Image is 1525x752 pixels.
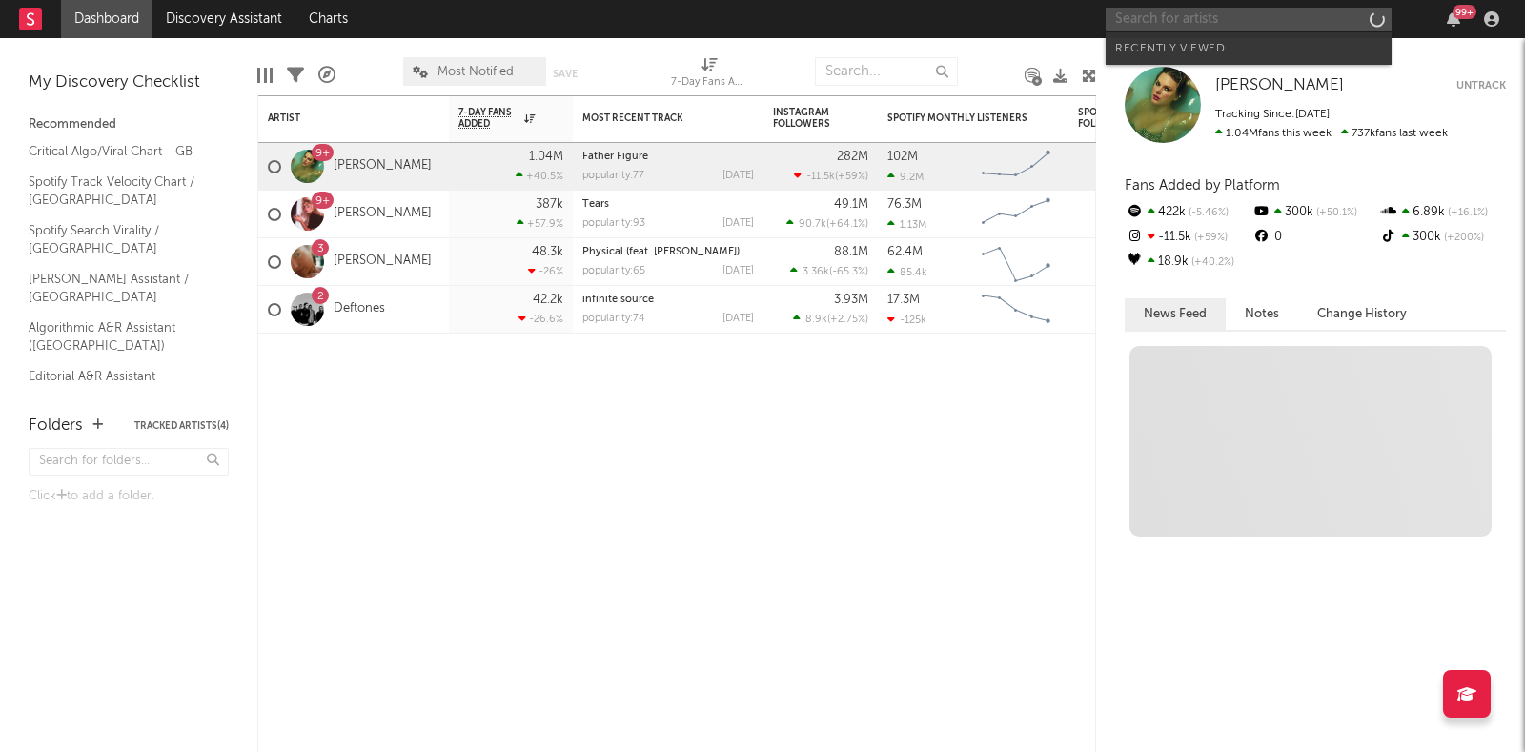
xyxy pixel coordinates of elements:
button: Change History [1298,298,1426,330]
div: 387k [536,198,563,211]
div: -125k [887,314,926,326]
a: [PERSON_NAME] [334,158,432,174]
span: +200 % [1441,233,1484,243]
div: infinite source [582,295,754,305]
div: 300k [1379,225,1506,250]
div: 282M [837,151,868,163]
div: -26.6 % [518,313,563,325]
div: Recently Viewed [1115,37,1382,60]
div: popularity: 77 [582,171,644,181]
div: 1.04M [529,151,563,163]
div: Father Figure [582,152,754,162]
span: +16.1 % [1445,208,1488,218]
div: ( ) [794,170,868,182]
div: 102M [887,151,918,163]
span: Most Notified [437,66,514,78]
span: +59 % [1191,233,1228,243]
span: +2.75 % [830,315,865,325]
a: [PERSON_NAME] [334,206,432,222]
div: popularity: 74 [582,314,645,324]
button: Notes [1226,298,1298,330]
a: Critical Algo/Viral Chart - GB [29,141,210,162]
div: Spotify Followers [1078,107,1145,130]
span: 3.36k [803,267,829,277]
span: -5.46 % [1186,208,1229,218]
a: Tears [582,199,609,210]
a: Spotify Search Virality / [GEOGRAPHIC_DATA] [29,220,210,259]
a: [PERSON_NAME] [1215,76,1344,95]
div: 7-Day Fans Added (7-Day Fans Added) [671,48,747,103]
button: 99+ [1447,11,1460,27]
button: Tracked Artists(4) [134,421,229,431]
input: Search for folders... [29,448,229,476]
svg: Chart title [973,238,1059,286]
a: Editorial A&R Assistant ([GEOGRAPHIC_DATA]) [29,366,210,405]
div: Instagram Followers [773,107,840,130]
a: Spotify Track Velocity Chart / [GEOGRAPHIC_DATA] [29,172,210,211]
span: -11.5k [806,172,835,182]
div: [DATE] [722,314,754,324]
a: Deftones [334,301,385,317]
div: 88.1M [834,246,868,258]
div: 85.4k [887,266,927,278]
a: Father Figure [582,152,648,162]
button: Save [553,69,578,79]
svg: Chart title [973,191,1059,238]
div: 300k [1251,200,1378,225]
a: [PERSON_NAME] Assistant / [GEOGRAPHIC_DATA] [29,269,210,308]
span: -65.3 % [832,267,865,277]
div: 62.4M [887,246,923,258]
div: +57.9 % [517,217,563,230]
div: [DATE] [722,218,754,229]
span: 737k fans last week [1215,128,1448,139]
div: -11.5k [1125,225,1251,250]
span: [PERSON_NAME] [1215,77,1344,93]
svg: Chart title [973,286,1059,334]
div: 18.9k [1125,250,1251,274]
span: 7-Day Fans Added [458,107,519,130]
div: A&R Pipeline [318,48,335,103]
div: Physical (feat. Troye Sivan) [582,247,754,257]
div: +40.5 % [516,170,563,182]
span: +40.2 % [1189,257,1234,268]
div: 17.3M [887,294,920,306]
div: 3.93M [834,294,868,306]
div: ( ) [790,265,868,277]
div: Tears [582,199,754,210]
div: ( ) [793,313,868,325]
div: [DATE] [722,171,754,181]
div: 49.1M [834,198,868,211]
div: ( ) [786,217,868,230]
div: [DATE] [722,266,754,276]
span: Tracking Since: [DATE] [1215,109,1330,120]
div: 76.3M [887,198,922,211]
a: infinite source [582,295,654,305]
div: 1.13M [887,218,926,231]
input: Search for artists [1106,8,1392,31]
div: 99 + [1453,5,1476,19]
div: Spotify Monthly Listeners [887,112,1030,124]
div: Filters [287,48,304,103]
span: Fans Added by Platform [1125,178,1280,193]
div: popularity: 93 [582,218,645,229]
span: +50.1 % [1313,208,1357,218]
button: News Feed [1125,298,1226,330]
button: Untrack [1456,76,1506,95]
div: Artist [268,112,411,124]
div: 422k [1125,200,1251,225]
span: 8.9k [805,315,827,325]
svg: Chart title [973,143,1059,191]
div: My Discovery Checklist [29,71,229,94]
a: Algorithmic A&R Assistant ([GEOGRAPHIC_DATA]) [29,317,210,356]
div: Recommended [29,113,229,136]
div: 0 [1251,225,1378,250]
span: +59 % [838,172,865,182]
div: Folders [29,415,83,437]
div: 6.89k [1379,200,1506,225]
a: Physical (feat. [PERSON_NAME]) [582,247,740,257]
div: 9.2M [887,171,924,183]
div: -26 % [528,265,563,277]
div: Edit Columns [257,48,273,103]
div: Click to add a folder. [29,485,229,508]
span: 1.04M fans this week [1215,128,1332,139]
